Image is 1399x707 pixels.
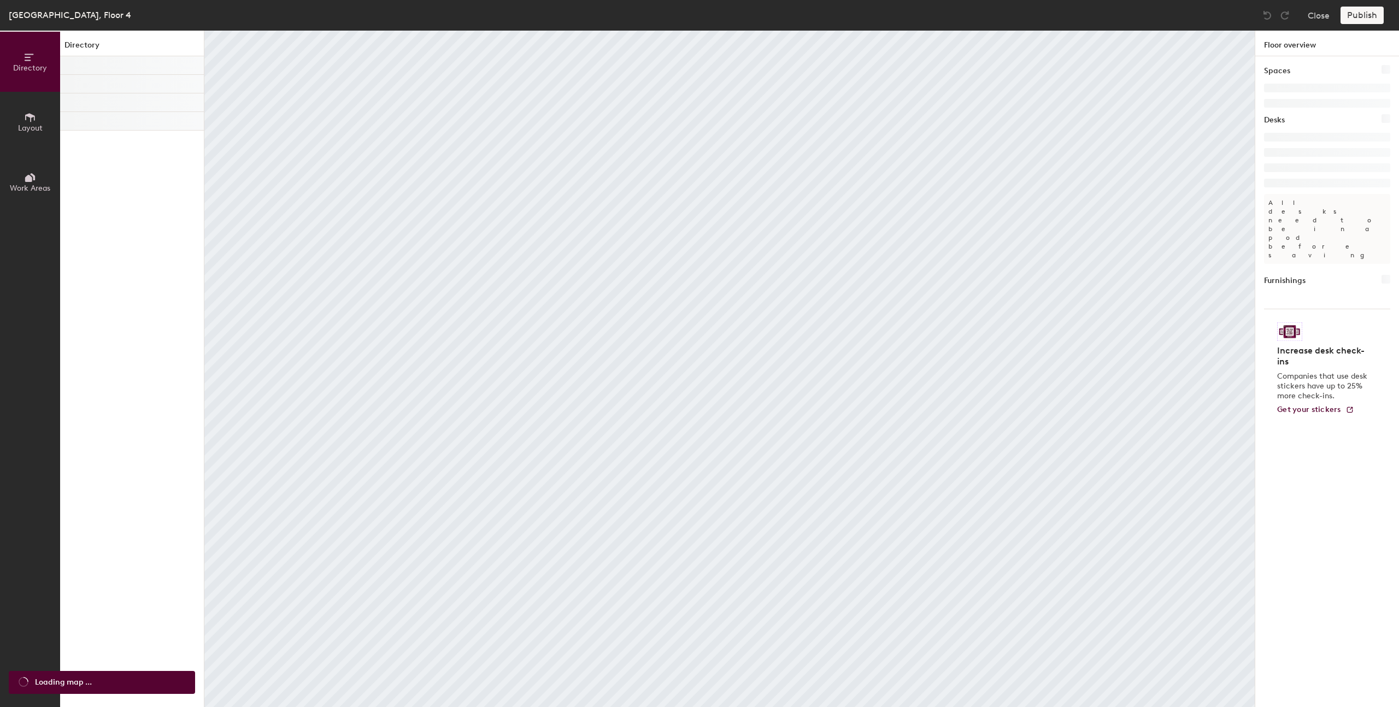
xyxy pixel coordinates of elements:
[60,39,204,56] h1: Directory
[1264,194,1390,264] p: All desks need to be in a pod before saving
[1277,345,1371,367] h4: Increase desk check-ins
[204,31,1255,707] canvas: Map
[10,184,50,193] span: Work Areas
[18,123,43,133] span: Layout
[1279,10,1290,21] img: Redo
[1277,372,1371,401] p: Companies that use desk stickers have up to 25% more check-ins.
[1264,275,1306,287] h1: Furnishings
[1277,405,1354,415] a: Get your stickers
[9,8,131,22] div: [GEOGRAPHIC_DATA], Floor 4
[1262,10,1273,21] img: Undo
[1277,322,1302,341] img: Sticker logo
[1264,114,1285,126] h1: Desks
[13,63,47,73] span: Directory
[1277,405,1341,414] span: Get your stickers
[35,676,92,688] span: Loading map ...
[1255,31,1399,56] h1: Floor overview
[1308,7,1330,24] button: Close
[1264,65,1290,77] h1: Spaces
